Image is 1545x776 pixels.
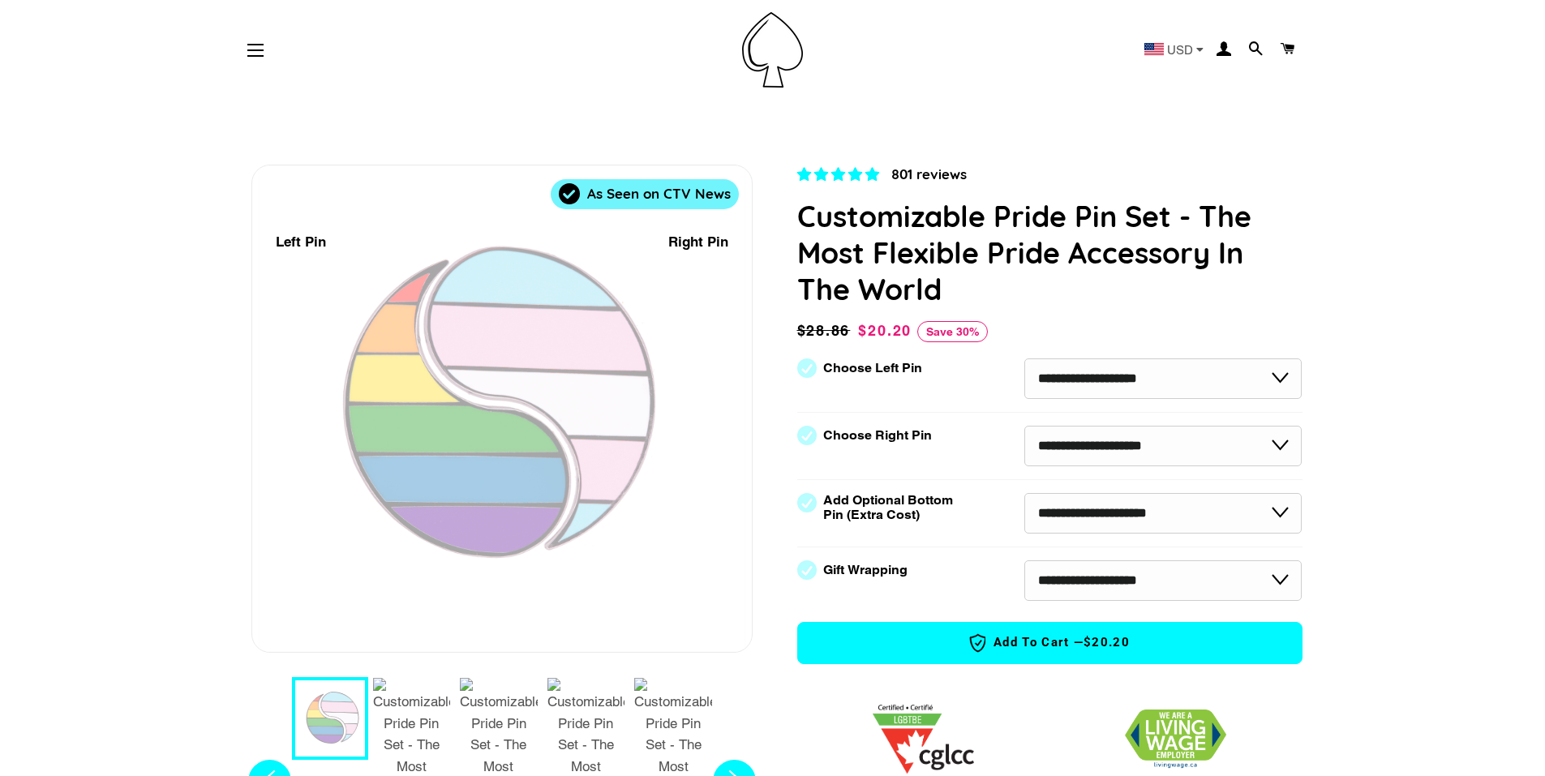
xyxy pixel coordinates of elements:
h1: Customizable Pride Pin Set - The Most Flexible Pride Accessory In The World [797,198,1303,307]
span: 4.83 stars [797,166,883,182]
span: $20.20 [1084,634,1130,651]
span: 801 reviews [891,165,967,182]
span: $20.20 [858,322,912,339]
span: Add to Cart — [822,632,1277,654]
button: Add to Cart —$20.20 [797,622,1303,664]
div: Right Pin [668,231,728,253]
span: USD [1167,44,1193,56]
label: Choose Right Pin [823,428,932,443]
img: Pin-Ace [742,12,803,88]
img: 1706832627.png [1125,710,1226,769]
button: 1 / 9 [292,677,368,760]
label: Choose Left Pin [823,361,922,375]
span: $28.86 [797,319,855,342]
label: Add Optional Bottom Pin (Extra Cost) [823,493,959,522]
div: 1 / 9 [252,165,752,652]
span: Save 30% [917,321,988,342]
label: Gift Wrapping [823,563,908,577]
img: 1705457225.png [873,705,974,774]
